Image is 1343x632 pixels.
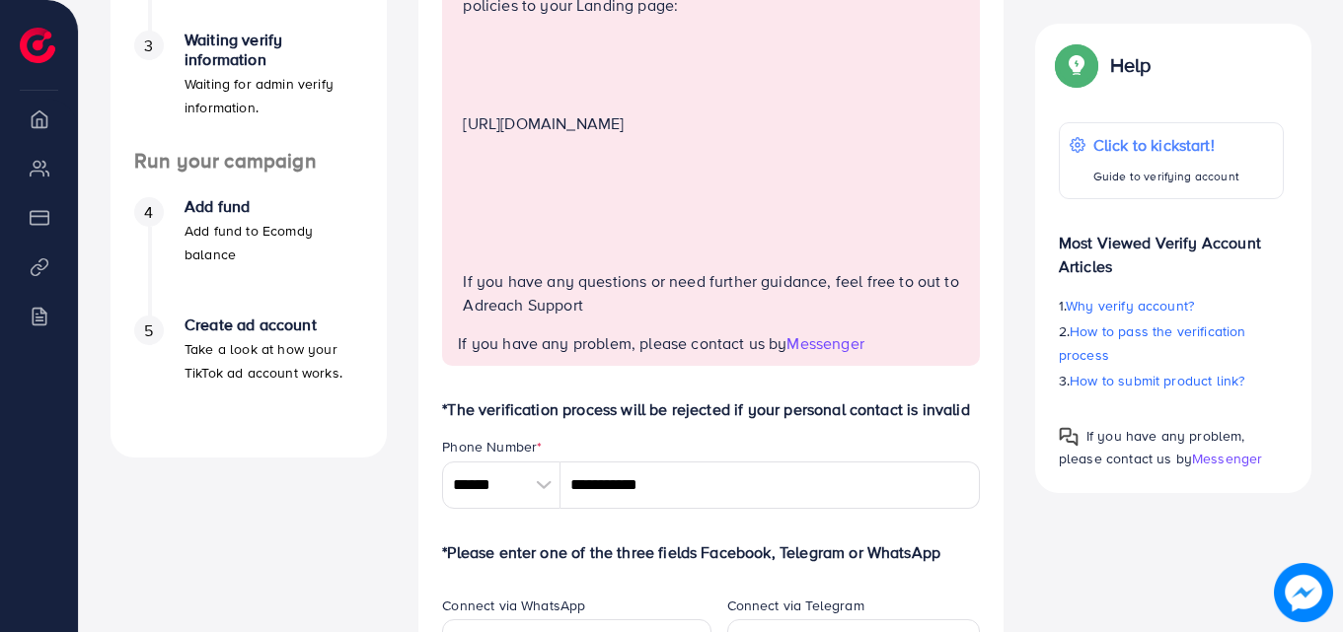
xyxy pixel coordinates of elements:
[1059,369,1284,392] p: 3.
[1059,319,1284,367] p: 2.
[1192,449,1262,468] span: Messenger
[786,332,863,354] span: Messenger
[111,31,387,149] li: Waiting verify information
[442,596,585,615] label: Connect via WhatsApp
[1070,371,1244,390] span: How to submit product link?
[1059,427,1079,447] img: Popup guide
[1274,563,1333,622] img: image
[185,337,363,385] p: Take a look at how your TikTok ad account works.
[1059,426,1245,468] span: If you have any problem, please contact us by
[185,219,363,266] p: Add fund to Ecomdy balance
[185,31,363,68] h4: Waiting verify information
[1093,165,1239,188] p: Guide to verifying account
[463,111,962,135] p: [URL][DOMAIN_NAME]
[1110,53,1152,77] p: Help
[20,28,55,63] img: logo
[185,72,363,119] p: Waiting for admin verify information.
[463,269,962,316] p: If you have any questions or need further guidance, feel free to out to Adreach Support
[458,332,786,354] span: If you have any problem, please contact us by
[144,201,153,224] span: 4
[442,397,980,421] p: *The verification process will be rejected if your personal contact is invalid
[144,319,153,342] span: 5
[111,316,387,434] li: Create ad account
[442,540,980,564] p: *Please enter one of the three fields Facebook, Telegram or WhatsApp
[1059,294,1284,317] p: 1.
[185,197,363,216] h4: Add fund
[1059,321,1246,365] span: How to pass the verification process
[1093,133,1239,157] p: Click to kickstart!
[111,197,387,316] li: Add fund
[111,149,387,174] h4: Run your campaign
[1059,47,1094,83] img: Popup guide
[1066,296,1194,316] span: Why verify account?
[727,596,864,615] label: Connect via Telegram
[1059,215,1284,278] p: Most Viewed Verify Account Articles
[185,316,363,334] h4: Create ad account
[442,437,542,456] label: Phone Number
[144,35,153,57] span: 3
